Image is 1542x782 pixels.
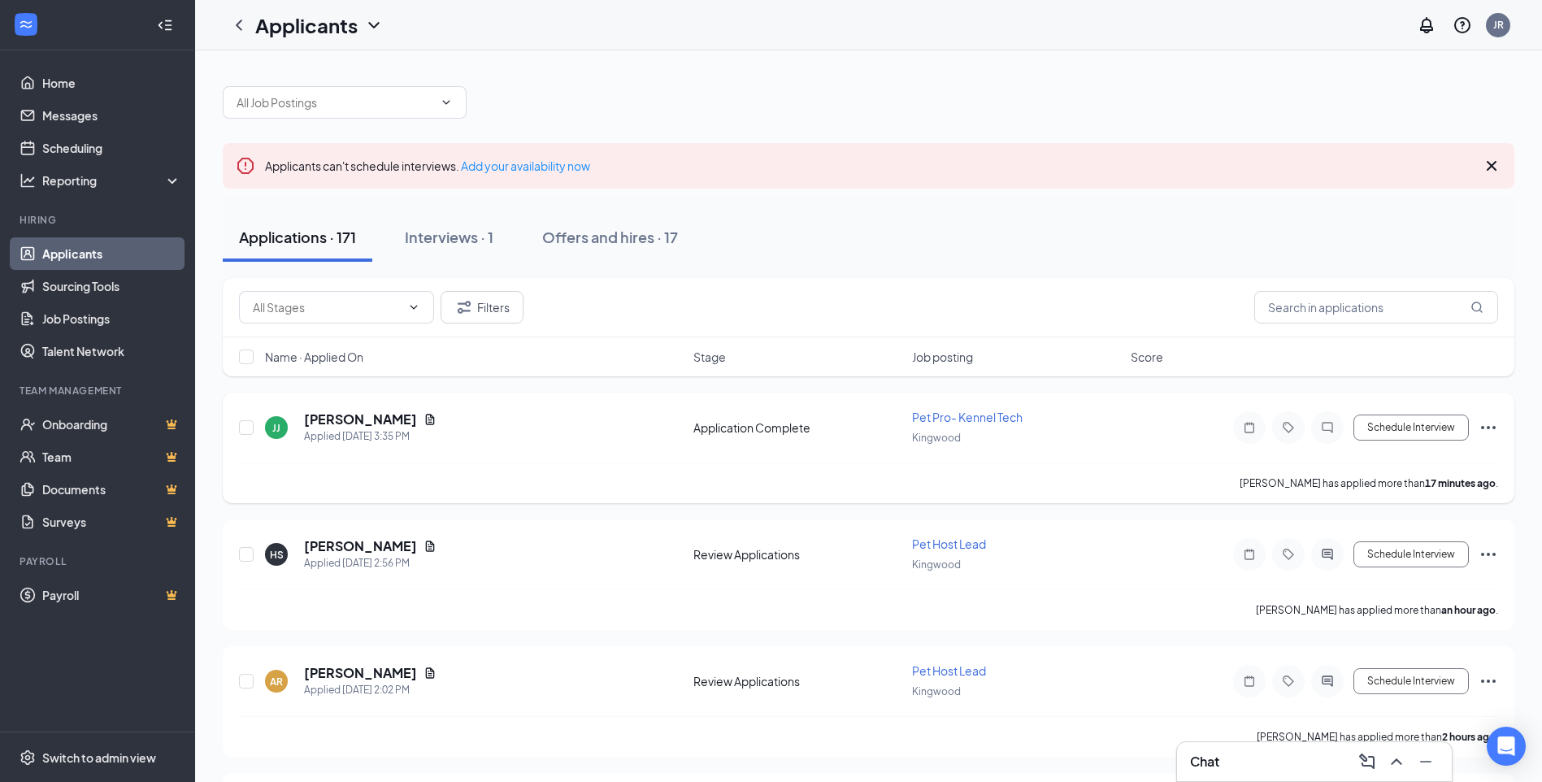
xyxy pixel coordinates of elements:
div: Application Complete [693,419,902,436]
a: Add your availability now [461,159,590,173]
span: Kingwood [912,432,961,444]
svg: Minimize [1416,752,1436,771]
svg: Collapse [157,17,173,33]
div: Applications · 171 [239,227,356,247]
div: Open Intercom Messenger [1487,727,1526,766]
b: an hour ago [1441,604,1496,616]
svg: ActiveChat [1318,548,1337,561]
input: Search in applications [1254,291,1498,324]
p: [PERSON_NAME] has applied more than . [1240,476,1498,490]
svg: QuestionInfo [1453,15,1472,35]
a: OnboardingCrown [42,408,181,441]
svg: Settings [20,749,36,766]
button: ComposeMessage [1354,749,1380,775]
div: Applied [DATE] 2:56 PM [304,555,437,571]
svg: ChevronUp [1387,752,1406,771]
a: DocumentsCrown [42,473,181,506]
div: AR [270,675,283,689]
span: Job posting [912,349,973,365]
svg: ActiveChat [1318,675,1337,688]
span: Name · Applied On [265,349,363,365]
h3: Chat [1190,753,1219,771]
button: Filter Filters [441,291,523,324]
span: Pet Host Lead [912,663,986,678]
div: Applied [DATE] 3:35 PM [304,428,437,445]
svg: Ellipses [1479,671,1498,691]
div: Reporting [42,172,182,189]
svg: Document [424,667,437,680]
div: Team Management [20,384,178,398]
div: Applied [DATE] 2:02 PM [304,682,437,698]
a: Home [42,67,181,99]
a: Sourcing Tools [42,270,181,302]
svg: Analysis [20,172,36,189]
span: Pet Host Lead [912,537,986,551]
div: Hiring [20,213,178,227]
div: Review Applications [693,546,902,563]
svg: ChevronDown [440,96,453,109]
h5: [PERSON_NAME] [304,411,417,428]
b: 2 hours ago [1442,731,1496,743]
a: Job Postings [42,302,181,335]
p: [PERSON_NAME] has applied more than . [1257,730,1498,744]
svg: ChatInactive [1318,421,1337,434]
input: All Stages [253,298,401,316]
div: Payroll [20,554,178,568]
svg: Notifications [1417,15,1436,35]
div: Offers and hires · 17 [542,227,678,247]
svg: Cross [1482,156,1501,176]
a: PayrollCrown [42,579,181,611]
svg: Tag [1279,421,1298,434]
a: Talent Network [42,335,181,367]
svg: Note [1240,548,1259,561]
span: Score [1131,349,1163,365]
span: Stage [693,349,726,365]
div: Interviews · 1 [405,227,493,247]
div: HS [270,548,284,562]
p: [PERSON_NAME] has applied more than . [1256,603,1498,617]
div: JR [1493,18,1504,32]
a: Applicants [42,237,181,270]
button: Schedule Interview [1353,541,1469,567]
svg: ComposeMessage [1357,752,1377,771]
div: Switch to admin view [42,749,156,766]
svg: Ellipses [1479,545,1498,564]
span: Applicants can't schedule interviews. [265,159,590,173]
svg: Document [424,540,437,553]
a: Messages [42,99,181,132]
a: SurveysCrown [42,506,181,538]
svg: Document [424,413,437,426]
span: Pet Pro- Kennel Tech [912,410,1023,424]
svg: Note [1240,675,1259,688]
button: Schedule Interview [1353,668,1469,694]
svg: Tag [1279,548,1298,561]
svg: Filter [454,298,474,317]
svg: WorkstreamLogo [18,16,34,33]
a: TeamCrown [42,441,181,473]
svg: Ellipses [1479,418,1498,437]
b: 17 minutes ago [1425,477,1496,489]
span: Kingwood [912,685,961,697]
svg: Note [1240,421,1259,434]
a: Scheduling [42,132,181,164]
div: Review Applications [693,673,902,689]
div: JJ [272,421,280,435]
input: All Job Postings [237,93,433,111]
svg: ChevronLeft [229,15,249,35]
button: ChevronUp [1383,749,1410,775]
svg: ChevronDown [407,301,420,314]
svg: Tag [1279,675,1298,688]
h5: [PERSON_NAME] [304,537,417,555]
svg: MagnifyingGlass [1470,301,1483,314]
svg: Error [236,156,255,176]
span: Kingwood [912,558,961,571]
button: Minimize [1413,749,1439,775]
button: Schedule Interview [1353,415,1469,441]
h5: [PERSON_NAME] [304,664,417,682]
h1: Applicants [255,11,358,39]
svg: ChevronDown [364,15,384,35]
